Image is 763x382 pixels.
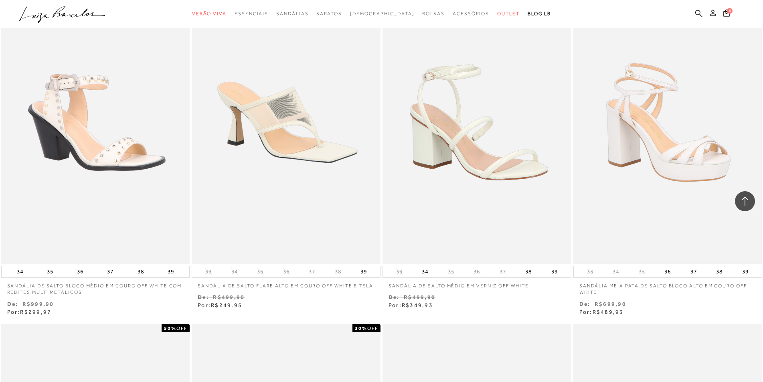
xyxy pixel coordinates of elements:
[721,9,732,20] button: 0
[688,266,699,277] button: 37
[610,268,621,275] button: 34
[350,6,415,21] a: noSubCategoriesText
[714,266,725,277] button: 38
[528,11,551,16] span: BLOG LB
[573,278,762,296] a: SANDÁLIA MEIA PATA DE SALTO BLOCO ALTO EM COURO OFF WHITE
[497,11,520,16] span: Outlet
[523,266,534,277] button: 38
[389,302,433,308] span: Por:
[235,11,268,16] span: Essenciais
[198,294,209,300] small: De:
[135,266,146,277] button: 38
[419,266,431,277] button: 34
[585,268,596,275] button: 33
[164,325,176,331] strong: 50%
[402,302,433,308] span: R$349,93
[198,302,242,308] span: Por:
[316,11,342,16] span: Sapatos
[358,266,369,277] button: 39
[383,278,571,289] a: SANDÁLIA DE SALTO MÉDIO EM VERNIZ OFF WHITE
[528,6,551,21] a: BLOG LB
[229,268,240,275] button: 34
[471,268,482,275] button: 36
[105,266,116,277] button: 37
[593,309,624,315] span: R$489,93
[404,294,435,300] small: R$499,90
[192,6,227,21] a: categoryNavScreenReaderText
[192,11,227,16] span: Verão Viva
[1,278,190,296] a: SANDÁLIA DE SALTO BLOCO MÉDIO EM COURO OFF WHITE COM REBITES MULTI METÁLICOS
[549,266,560,277] button: 39
[332,268,344,275] button: 38
[235,6,268,21] a: categoryNavScreenReaderText
[367,325,378,331] span: OFF
[14,266,26,277] button: 34
[394,268,405,275] button: 33
[453,6,489,21] a: categoryNavScreenReaderText
[355,325,367,331] strong: 30%
[727,8,733,14] span: 0
[445,268,457,275] button: 35
[281,268,292,275] button: 36
[211,302,242,308] span: R$249,95
[306,268,318,275] button: 37
[7,301,18,307] small: De:
[497,268,508,275] button: 37
[7,309,52,315] span: Por:
[276,11,308,16] span: Sandálias
[203,268,214,275] button: 33
[422,11,445,16] span: Bolsas
[276,6,308,21] a: categoryNavScreenReaderText
[45,266,56,277] button: 35
[662,266,673,277] button: 36
[636,268,648,275] button: 35
[579,309,624,315] span: Por:
[497,6,520,21] a: categoryNavScreenReaderText
[422,6,445,21] a: categoryNavScreenReaderText
[20,309,51,315] span: R$299,97
[255,268,266,275] button: 35
[316,6,342,21] a: categoryNavScreenReaderText
[165,266,176,277] button: 39
[22,301,54,307] small: R$999,90
[213,294,245,300] small: R$499,90
[75,266,86,277] button: 36
[595,301,626,307] small: R$699,90
[389,294,400,300] small: De:
[453,11,489,16] span: Acessórios
[740,266,751,277] button: 39
[350,11,415,16] span: [DEMOGRAPHIC_DATA]
[192,278,380,289] a: SANDÁLIA DE SALTO FLARE ALTO EM COURO OFF WHITE E TELA
[176,325,187,331] span: OFF
[579,301,591,307] small: De:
